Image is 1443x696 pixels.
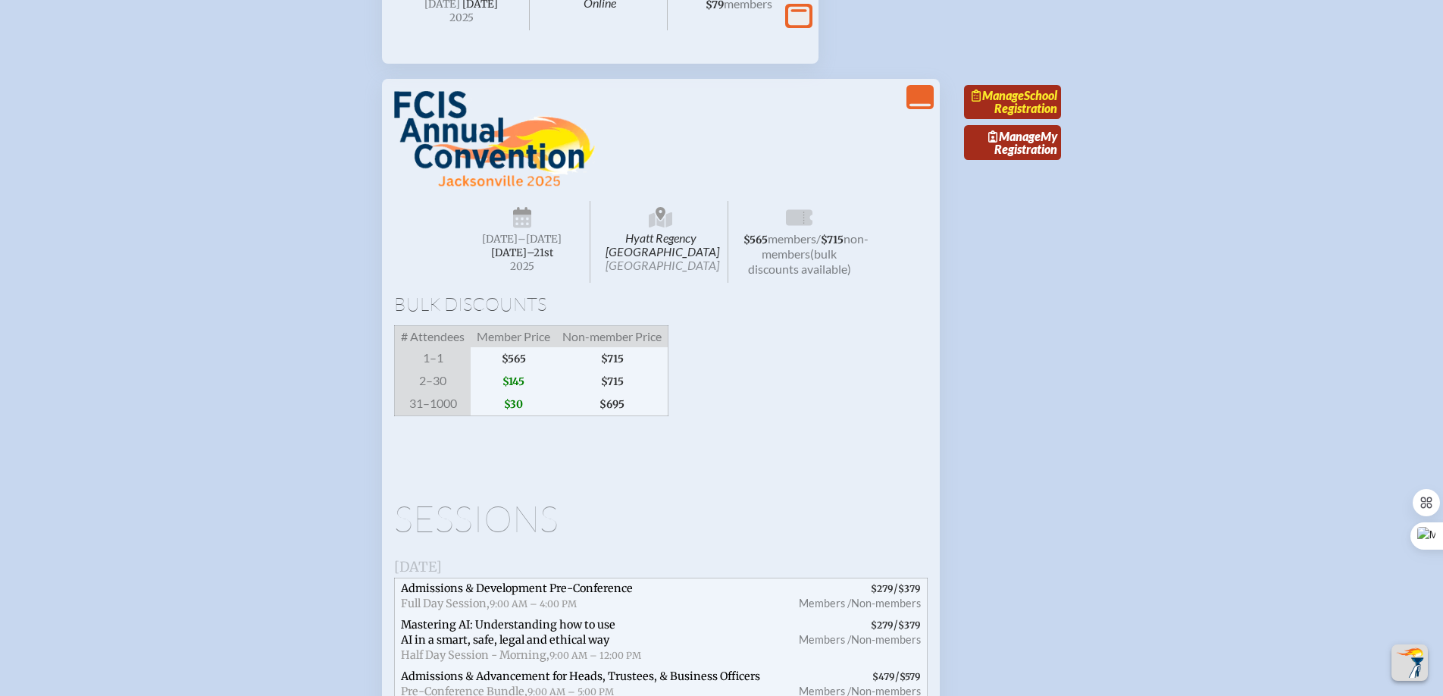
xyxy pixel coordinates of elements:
[471,370,556,393] span: $145
[394,500,928,537] h1: Sessions
[606,258,719,272] span: [GEOGRAPHIC_DATA]
[988,129,1041,143] span: Manage
[898,583,921,594] span: $379
[401,618,615,647] span: Mastering AI: Understanding how to use AI in a smart, safe, legal and ethical way
[821,234,844,246] span: $715
[394,558,442,575] span: [DATE]
[395,347,471,370] span: 1–1
[964,125,1061,160] a: ManageMy Registration
[1391,644,1428,681] button: Scroll Top
[401,669,760,683] span: Admissions & Advancement for Heads, Trustees, & Business Officers
[768,231,816,246] span: members
[851,597,921,610] span: Non-members
[782,615,928,666] span: /
[898,619,921,631] span: $379
[395,325,471,347] span: # Attendees
[401,582,633,595] span: Admissions & Development Pre-Conference
[394,91,595,188] img: FCIS Convention 2025
[406,12,517,24] span: 2025
[556,370,668,393] span: $715
[748,246,851,276] span: (bulk discounts available)
[593,201,729,283] span: Hyatt Regency [GEOGRAPHIC_DATA]
[518,233,562,246] span: –[DATE]
[799,633,851,646] span: Members /
[471,393,556,416] span: $30
[394,295,928,313] h1: Bulk Discounts
[491,246,553,259] span: [DATE]–⁠21st
[401,648,549,662] span: Half Day Session - Morning,
[1394,647,1425,678] img: To the top
[972,88,1024,102] span: Manage
[556,393,668,416] span: $695
[871,583,894,594] span: $279
[549,650,641,661] span: 9:00 AM – 12:00 PM
[467,261,578,272] span: 2025
[482,233,518,246] span: [DATE]
[556,325,668,347] span: Non-member Price
[471,325,556,347] span: Member Price
[401,597,490,610] span: Full Day Session,
[743,234,768,246] span: $565
[762,231,869,261] span: non-members
[851,633,921,646] span: Non-members
[395,370,471,393] span: 2–30
[556,347,668,370] span: $715
[395,393,471,416] span: 31–1000
[871,619,894,631] span: $279
[471,347,556,370] span: $565
[964,85,1061,120] a: ManageSchool Registration
[799,597,851,610] span: Members /
[872,671,895,682] span: $479
[816,231,821,246] span: /
[490,598,577,610] span: 9:00 AM – 4:00 PM
[900,671,921,682] span: $579
[782,578,928,615] span: /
